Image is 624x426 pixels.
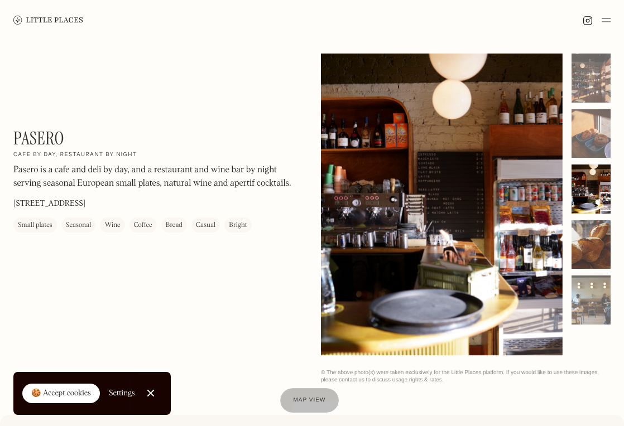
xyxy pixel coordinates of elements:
[104,220,120,231] div: Wine
[109,389,135,397] div: Settings
[18,220,52,231] div: Small plates
[280,388,339,413] a: Map view
[109,381,135,406] a: Settings
[13,152,137,159] h2: Cafe by day, restaurant by night
[140,382,162,404] a: Close Cookie Popup
[229,220,247,231] div: Bright
[22,384,100,404] a: 🍪 Accept cookies
[31,388,91,399] div: 🍪 Accept cookies
[150,393,151,394] div: Close Cookie Popup
[321,369,611,384] div: © The above photo(s) were taken exclusively for the Little Places platform. If you would like to ...
[166,220,183,231] div: Bread
[13,164,303,191] p: Pasero is a cafe and deli by day, and a restaurant and wine bar by night serving seasonal Europea...
[13,199,85,210] p: [STREET_ADDRESS]
[294,397,326,403] span: Map view
[66,220,92,231] div: Seasonal
[13,128,64,149] h1: Pasero
[134,220,152,231] div: Coffee
[196,220,215,231] div: Casual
